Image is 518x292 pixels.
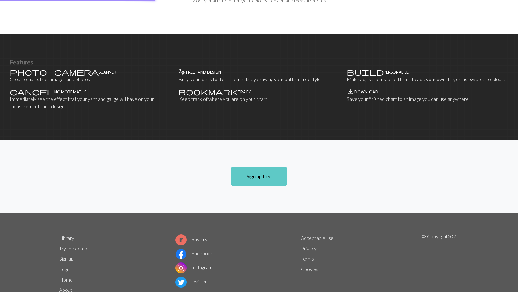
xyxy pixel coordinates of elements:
[10,68,99,76] span: photo_camera
[347,68,384,76] span: build
[179,87,238,96] span: bookmark
[347,87,354,96] span: save_alt
[99,70,116,75] h4: Scanner
[179,95,340,103] p: Keep track of where you are on your chart
[384,70,409,75] h4: Personalise
[175,249,187,260] img: Facebook logo
[179,68,186,76] span: gesture
[175,234,187,245] img: Ravelry logo
[10,95,171,110] p: Immediately see the effect that your yarn and gauge will have on your measurements and design
[238,90,251,94] h4: Track
[347,76,508,83] p: Make adjustments to patterns to add your own flair, or just swap the colours
[175,262,187,273] img: Instagram logo
[59,277,73,282] a: Home
[175,236,208,242] a: Ravelry
[175,278,207,284] a: Twitter
[59,245,87,251] a: Try the demo
[10,76,171,83] p: Create charts from images and photos
[59,256,74,261] a: Sign up
[175,264,212,270] a: Instagram
[54,90,86,94] h4: No more maths
[354,90,378,94] h4: Download
[186,70,221,75] h4: Freehand design
[10,59,508,66] h3: Features
[231,167,287,186] a: Sign up free
[10,87,54,96] span: cancel
[301,266,318,272] a: Cookies
[175,250,213,256] a: Facebook
[301,235,334,241] a: Acceptable use
[347,95,508,103] p: Save your finished chart to an image you can use anywhere
[175,277,187,288] img: Twitter logo
[59,235,74,241] a: Library
[179,76,340,83] p: Bring your ideas to life in moments by drawing your pattern freestyle
[59,266,70,272] a: Login
[301,256,314,261] a: Terms
[301,245,317,251] a: Privacy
